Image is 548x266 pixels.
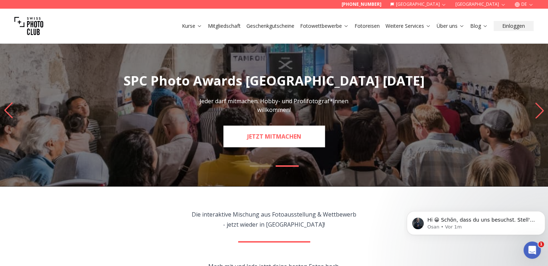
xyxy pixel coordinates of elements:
[297,21,352,31] button: Fotowettbewerbe
[494,21,534,31] button: Einloggen
[14,12,43,40] img: Swiss photo club
[470,22,488,30] a: Blog
[524,241,541,259] iframe: Intercom live chat
[538,241,544,247] span: 1
[467,21,491,31] button: Blog
[437,22,464,30] a: Über uns
[192,209,356,230] p: Die interaktive Mischung aus Fotoausstellung & Wettbewerb - jetzt wieder in [GEOGRAPHIC_DATA]!
[434,21,467,31] button: Über uns
[355,22,380,30] a: Fotoreisen
[300,22,349,30] a: Fotowettbewerbe
[182,22,202,30] a: Kurse
[208,22,241,30] a: Mitgliedschaft
[404,196,548,247] iframe: Intercom notifications Nachricht
[342,1,382,7] a: [PHONE_NUMBER]
[205,21,244,31] button: Mitgliedschaft
[223,126,325,147] a: JETZT MITMACHEN
[246,22,294,30] a: Geschenkgutscheine
[352,21,383,31] button: Fotoreisen
[179,21,205,31] button: Kurse
[386,22,431,30] a: Weitere Services
[244,21,297,31] button: Geschenkgutscheine
[193,97,355,114] p: Jeder darf mitmachen. Hobby- und Profifotograf*innen willkommen!
[383,21,434,31] button: Weitere Services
